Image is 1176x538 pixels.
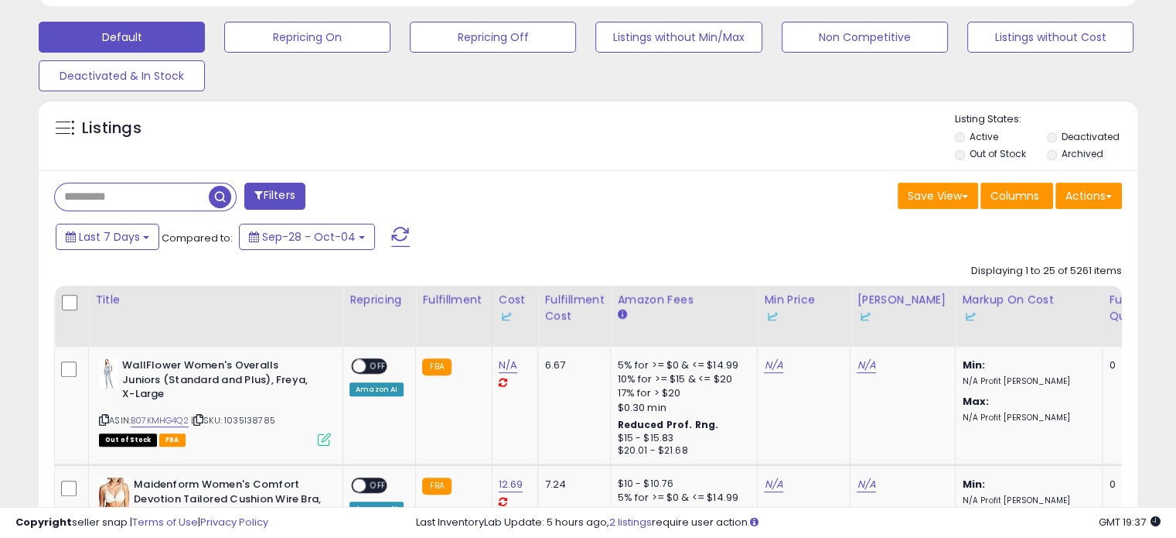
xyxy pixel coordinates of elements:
span: Compared to: [162,231,233,245]
button: Save View [898,183,978,209]
img: 31dZUcSgMnL._SL40_.jpg [99,358,118,389]
div: Amazon AI [349,382,404,396]
button: Sep-28 - Oct-04 [239,224,375,250]
span: Sep-28 - Oct-04 [262,229,356,245]
div: 5% for >= $0 & <= $14.99 [617,491,745,505]
div: 0 [1109,478,1157,492]
button: Actions [1055,183,1122,209]
a: N/A [857,477,875,492]
div: Cost [499,292,532,324]
span: Last 7 Days [79,229,140,245]
button: Non Competitive [782,22,948,53]
div: $15 - $15.83 [617,432,745,445]
div: 6.67 [544,358,598,372]
span: Columns [990,188,1039,204]
div: Some or all of the values in this column are provided from Inventory Lab. [499,308,532,324]
button: Filters [244,183,305,210]
img: InventoryLab Logo [764,309,779,324]
div: 5% for >= $0 & <= $14.99 [617,358,745,372]
a: Terms of Use [132,515,198,529]
a: N/A [764,477,782,492]
button: Repricing On [224,22,390,53]
div: Min Price [764,292,844,324]
div: Fulfillment Cost [544,292,604,324]
button: Last 7 Days [56,224,159,250]
span: FBA [159,433,186,447]
button: Default [39,22,205,53]
button: Listings without Cost [967,22,1133,53]
b: Maidenform Women's Comfort Devotion Tailored Cushion Wire Bra, Pearl,38C [134,478,322,525]
button: Columns [980,183,1053,209]
small: FBA [422,478,451,495]
div: ASIN: [99,358,331,444]
div: 7.24 [544,478,598,492]
button: Repricing Off [410,22,576,53]
strong: Copyright [15,515,72,529]
button: Listings without Min/Max [595,22,762,53]
span: OFF [366,479,390,492]
div: Some or all of the values in this column are provided from Inventory Lab. [962,308,1096,324]
a: N/A [857,358,875,373]
h5: Listings [82,118,141,139]
label: Out of Stock [970,147,1026,160]
small: Amazon Fees. [617,308,626,322]
img: 41J3C-7IafL._SL40_.jpg [99,478,130,509]
b: Min: [962,358,985,372]
p: Listing States: [955,112,1137,127]
div: 10% for >= $15 & <= $20 [617,372,745,386]
label: Deactivated [1061,130,1119,143]
div: 17% for > $20 [617,386,745,400]
a: N/A [764,358,782,373]
div: Some or all of the values in this column are provided from Inventory Lab. [857,308,949,324]
a: 12.69 [499,477,523,492]
div: seller snap | | [15,516,268,530]
div: $0.30 min [617,401,745,415]
p: N/A Profit [PERSON_NAME] [962,413,1090,423]
label: Active [970,130,998,143]
small: FBA [422,358,451,375]
img: InventoryLab Logo [857,309,872,324]
th: The percentage added to the cost of goods (COGS) that forms the calculator for Min & Max prices. [956,286,1103,347]
span: All listings that are currently out of stock and unavailable for purchase on Amazon [99,433,157,447]
b: Max: [962,394,989,409]
a: 2 listings [609,515,652,529]
div: Fulfillable Quantity [1109,292,1162,324]
a: N/A [499,358,517,373]
span: | SKU: 1035138785 [191,414,275,427]
b: WallFlower Women's Overalls Juniors (Standard and Plus), Freya, X-Large [122,358,310,406]
div: Repricing [349,292,409,308]
div: Some or all of the values in this column are provided from Inventory Lab. [764,308,844,324]
span: OFF [366,360,390,373]
div: Displaying 1 to 25 of 5261 items [971,264,1122,279]
b: Reduced Prof. Rng. [617,418,718,431]
img: InventoryLab Logo [499,309,514,324]
div: [PERSON_NAME] [857,292,949,324]
div: Title [95,292,336,308]
a: Privacy Policy [200,515,268,529]
p: N/A Profit [PERSON_NAME] [962,376,1090,387]
img: InventoryLab Logo [962,309,977,324]
div: Markup on Cost [962,292,1096,324]
div: Fulfillment [422,292,485,308]
label: Archived [1061,147,1103,160]
div: Last InventoryLab Update: 5 hours ago, require user action. [416,516,1161,530]
div: $20.01 - $21.68 [617,444,745,457]
div: $10 - $10.76 [617,478,745,491]
span: 2025-10-12 19:37 GMT [1099,515,1161,529]
div: 0 [1109,358,1157,372]
b: Min: [962,477,985,492]
button: Deactivated & In Stock [39,60,205,91]
a: B07KMHG4Q2 [131,414,189,427]
div: Amazon Fees [617,292,751,308]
